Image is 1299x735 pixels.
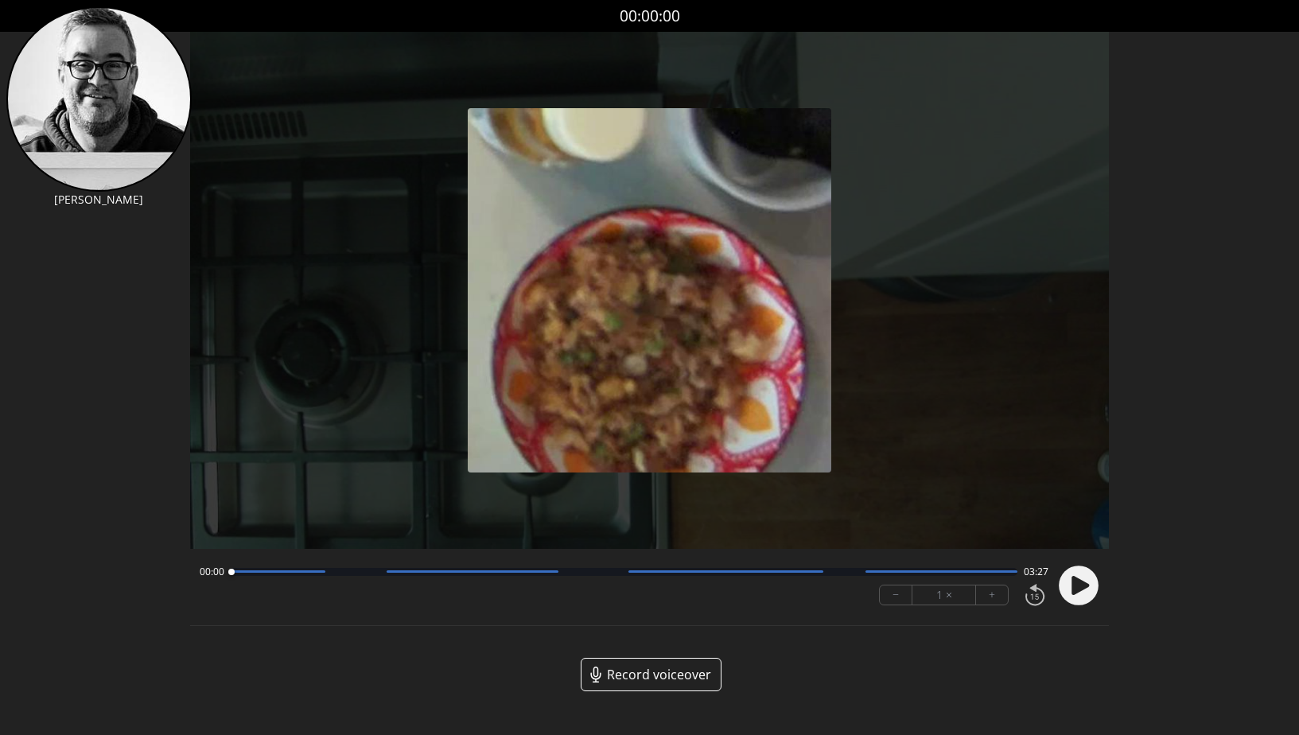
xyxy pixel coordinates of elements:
img: LI [6,6,192,192]
span: 00:00 [200,566,224,578]
img: Poster Image [468,108,832,472]
div: 1 × [912,585,976,605]
a: 00:00:00 [620,5,680,28]
a: Record voiceover [581,658,721,691]
button: + [976,585,1008,605]
span: 03:27 [1024,566,1048,578]
span: Record voiceover [607,665,711,684]
button: − [880,585,912,605]
p: [PERSON_NAME] [6,192,192,208]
